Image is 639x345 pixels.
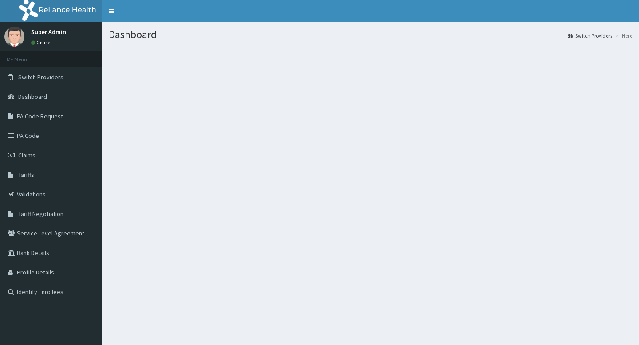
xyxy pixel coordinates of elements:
[18,151,35,159] span: Claims
[4,27,24,47] img: User Image
[18,93,47,101] span: Dashboard
[568,32,612,39] a: Switch Providers
[31,39,52,46] a: Online
[613,32,632,39] li: Here
[18,171,34,179] span: Tariffs
[18,73,63,81] span: Switch Providers
[31,29,66,35] p: Super Admin
[18,210,63,218] span: Tariff Negotiation
[109,29,632,40] h1: Dashboard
